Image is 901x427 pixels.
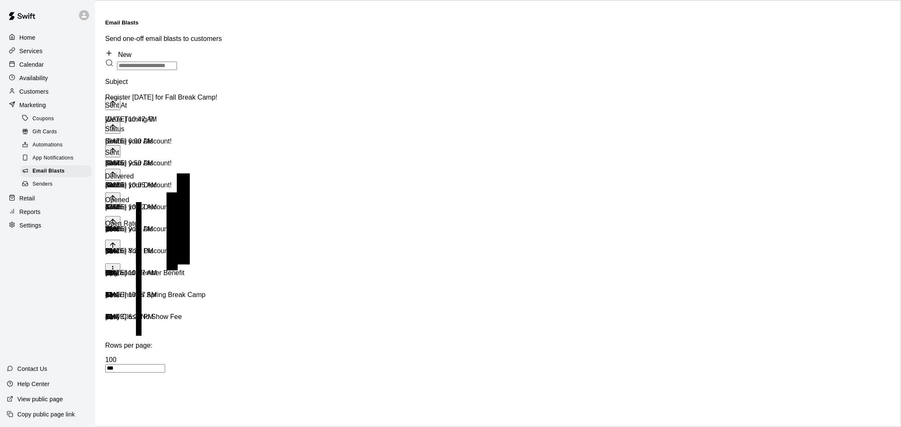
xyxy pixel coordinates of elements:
[33,180,53,189] span: Senders
[105,291,261,299] div: Extra Innings Spring Break Camp
[105,94,261,101] div: Register today for Fall Break Camp!
[20,165,92,177] div: Email Blasts
[33,128,57,136] span: Gift Cards
[105,181,261,189] div: Double your Discount!
[20,139,92,151] div: Automations
[33,154,73,162] span: App Notifications
[105,225,261,233] div: Double your Discount!
[17,410,75,419] p: Copy public page link
[7,58,88,71] a: Calendar
[20,178,95,191] a: Senders
[19,74,48,82] p: Availability
[19,60,44,69] p: Calendar
[105,342,891,349] p: Rows per page:
[7,72,88,84] a: Availability
[19,47,43,55] p: Services
[105,19,891,26] h5: Email Blasts
[19,101,46,109] p: Marketing
[33,141,63,149] span: Automations
[19,194,35,203] p: Retail
[20,152,92,164] div: App Notifications
[19,221,41,230] p: Settings
[20,113,92,125] div: Coupons
[105,247,261,255] div: Double Your Discount
[20,125,95,138] a: Gift Cards
[7,219,88,232] a: Settings
[105,159,261,167] div: Double your Discount!
[105,269,261,277] div: Upgraded Member Benefit
[33,167,65,176] span: Email Blasts
[105,51,131,58] a: New
[105,35,891,43] p: Send one-off email blasts to customers
[105,356,891,364] div: 100
[20,126,92,138] div: Gift Cards
[105,70,261,94] div: Subject
[19,208,41,216] p: Reports
[7,31,88,44] a: Home
[105,203,261,211] div: Double your Discount!
[19,33,35,42] p: Home
[7,85,88,98] a: Customers
[17,380,49,388] p: Help Center
[105,138,261,145] div: Double your Discount!
[33,115,54,123] span: Coupons
[20,152,95,165] a: App Notifications
[105,116,261,123] div: We're Turning 5!
[20,178,92,190] div: Senders
[7,205,88,218] a: Reports
[7,192,88,205] a: Retail
[20,112,95,125] a: Coupons
[20,139,95,152] a: Automations
[105,313,261,321] div: Daily Class No Show Fee
[17,365,47,373] p: Contact Us
[19,87,49,96] p: Customers
[17,395,63,403] p: View public page
[20,165,95,178] a: Email Blasts
[7,45,88,57] a: Services
[7,99,88,111] a: Marketing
